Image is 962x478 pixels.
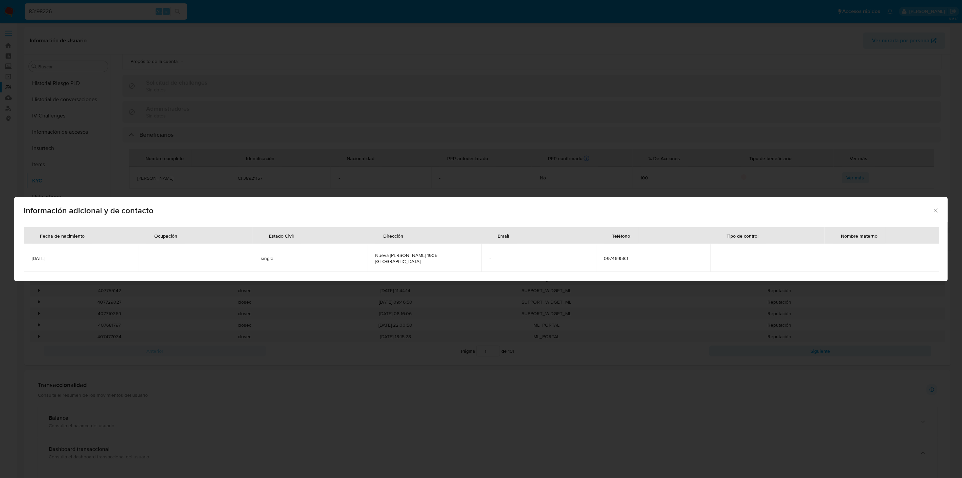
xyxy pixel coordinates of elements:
[261,227,302,244] div: Estado Civil
[604,255,702,261] span: 097469583
[933,207,939,213] button: Cerrar
[489,227,517,244] div: Email
[24,207,933,215] span: Información adicional y de contacto
[32,255,130,261] span: [DATE]
[375,227,411,244] div: Dirección
[604,227,639,244] div: Teléfono
[261,255,359,261] span: single
[833,227,886,244] div: Nombre materno
[718,227,766,244] div: Tipo de control
[375,252,473,264] span: Nueva [PERSON_NAME] 1905 [GEOGRAPHIC_DATA]
[32,227,93,244] div: Fecha de nacimiento
[489,255,588,261] span: -
[146,227,185,244] div: Ocupación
